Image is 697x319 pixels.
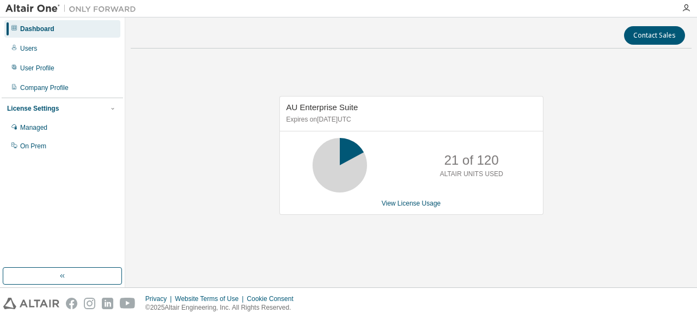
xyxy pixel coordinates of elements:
div: On Prem [20,142,46,151]
img: facebook.svg [66,298,77,309]
img: altair_logo.svg [3,298,59,309]
p: © 2025 Altair Engineering, Inc. All Rights Reserved. [145,303,300,312]
div: Managed [20,123,47,132]
button: Contact Sales [624,26,685,45]
div: Dashboard [20,25,54,33]
p: ALTAIR UNITS USED [440,170,503,179]
img: linkedin.svg [102,298,113,309]
div: Cookie Consent [247,294,299,303]
div: Website Terms of Use [175,294,247,303]
img: youtube.svg [120,298,136,309]
div: Privacy [145,294,175,303]
div: License Settings [7,104,59,113]
p: 21 of 120 [444,151,499,170]
div: Company Profile [20,83,69,92]
div: Users [20,44,37,53]
span: AU Enterprise Suite [286,103,358,112]
img: Altair One [5,3,142,14]
a: View License Usage [382,200,441,207]
img: instagram.svg [84,298,95,309]
p: Expires on [DATE] UTC [286,115,534,124]
div: User Profile [20,64,54,73]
